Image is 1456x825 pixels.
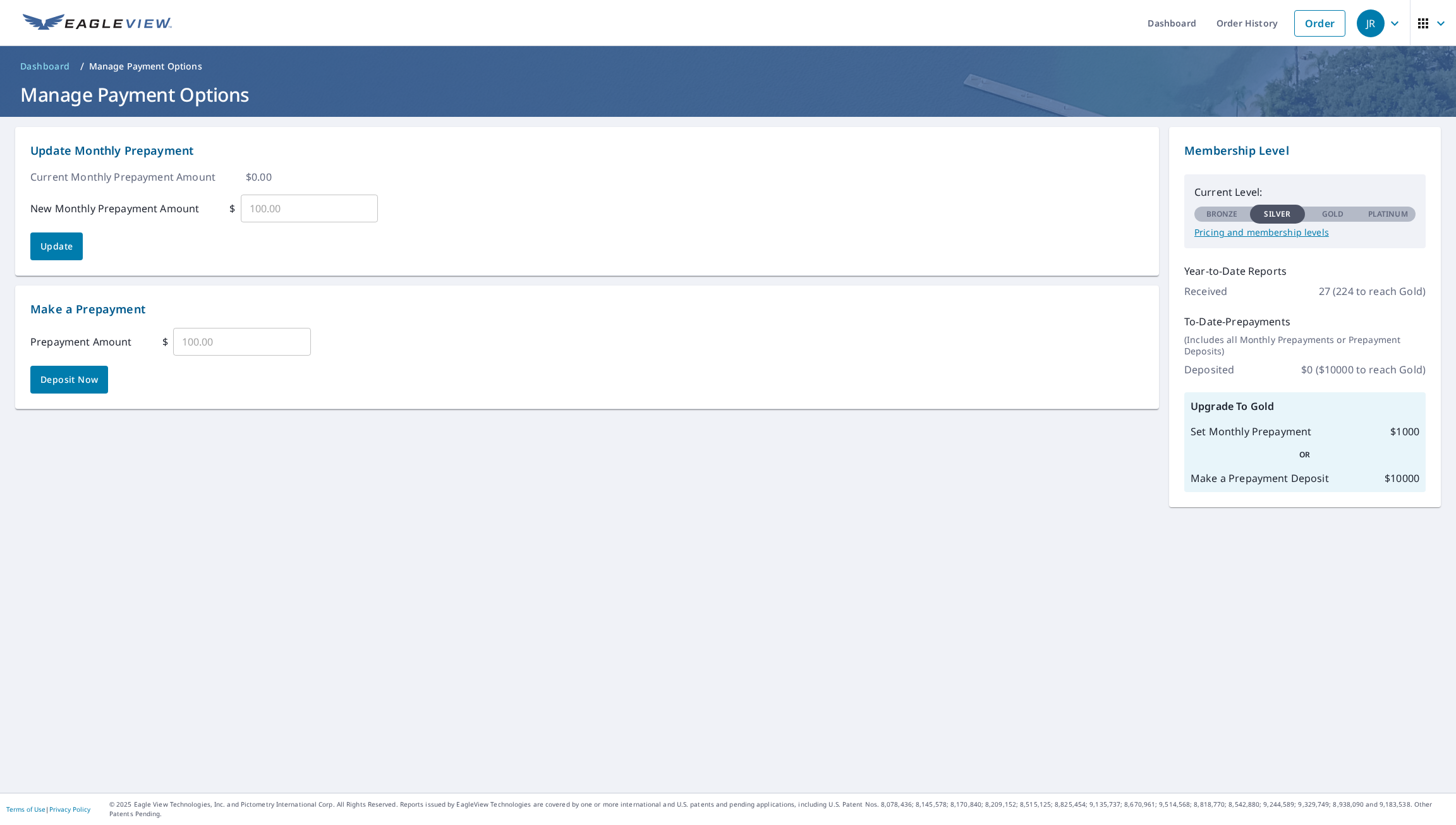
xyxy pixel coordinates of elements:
[1206,208,1238,220] p: Bronze
[1191,424,1311,439] p: Set Monthly Prepayment
[6,805,45,814] a: Terms of Use
[30,334,132,349] p: Prepayment Amount
[1191,471,1329,486] p: Make a Prepayment Deposit
[15,56,75,76] a: Dashboard
[1184,263,1426,279] p: Year-to-Date Reports
[246,169,272,184] p: $ 0.00
[229,201,235,216] p: $
[1184,314,1426,329] p: To-Date-Prepayments
[1184,142,1426,159] p: Membership Level
[1357,9,1385,37] div: JR
[1319,284,1426,299] p: 27 (224 to reach Gold)
[1184,334,1426,357] p: (Includes all Monthly Prepayments or Prepayment Deposits)
[30,169,215,184] p: Current Monthly Prepayment Amount
[15,56,1441,76] nav: breadcrumb
[20,60,70,73] span: Dashboard
[6,805,90,813] p: |
[1368,208,1408,220] p: Platinum
[40,372,98,388] span: Deposit Now
[1294,10,1345,37] a: Order
[1194,184,1416,200] p: Current Level:
[241,191,379,226] input: 100.00
[173,324,311,359] input: 100.00
[30,301,1144,318] p: Make a Prepayment
[162,334,168,349] p: $
[49,805,90,814] a: Privacy Policy
[1385,471,1419,486] p: $ 10000
[109,800,1450,819] p: © 2025 Eagle View Technologies, Inc. and Pictometry International Corp. All Rights Reserved. Repo...
[1194,227,1416,238] a: Pricing and membership levels
[30,142,1144,159] p: Update Monthly Prepayment
[15,81,1441,107] h1: Manage Payment Options
[30,232,83,260] button: Update
[1322,208,1344,220] p: Gold
[30,366,108,394] button: Deposit Now
[1191,449,1419,461] p: OR
[1390,424,1419,439] p: $ 1000
[89,60,202,73] p: Manage Payment Options
[30,201,199,216] p: New Monthly Prepayment Amount
[1184,362,1234,377] p: Deposited
[40,239,73,255] span: Update
[23,14,172,33] img: EV Logo
[1264,208,1290,220] p: Silver
[1301,362,1426,377] p: $ 0 ($10000 to reach Gold)
[1184,284,1227,299] p: Received
[80,59,84,74] li: /
[1191,399,1419,414] p: Upgrade To Gold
